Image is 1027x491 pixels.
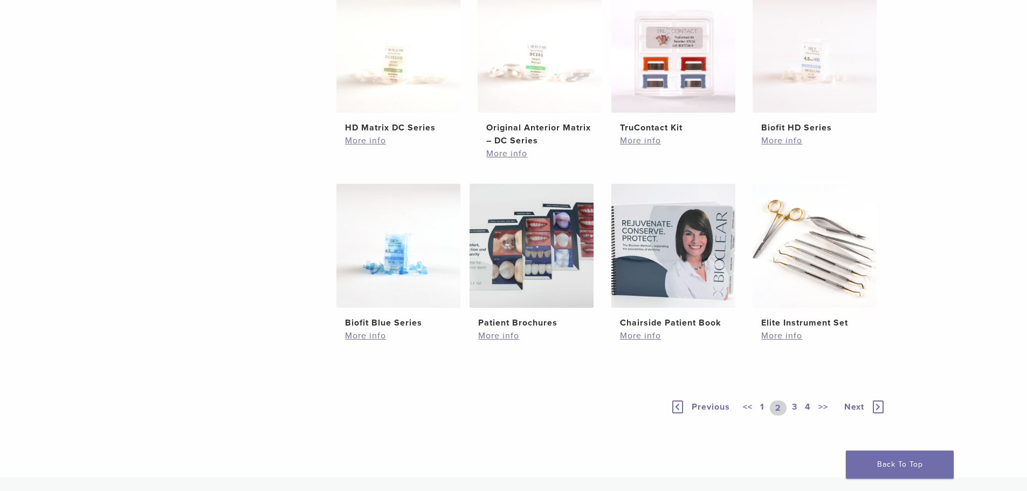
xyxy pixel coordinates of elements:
[761,316,868,329] h2: Elite Instrument Set
[345,316,452,329] h2: Biofit Blue Series
[752,184,878,329] a: Elite Instrument SetElite Instrument Set
[692,402,730,412] span: Previous
[611,184,736,329] a: Chairside Patient BookChairside Patient Book
[469,184,595,329] a: Patient BrochuresPatient Brochures
[761,134,868,147] a: More info
[611,184,735,308] img: Chairside Patient Book
[336,184,461,329] a: Biofit Blue SeriesBiofit Blue Series
[478,329,585,342] a: More info
[478,316,585,329] h2: Patient Brochures
[345,121,452,134] h2: HD Matrix DC Series
[741,400,755,416] a: <<
[486,147,593,160] a: More info
[803,400,813,416] a: 4
[770,400,787,416] a: 2
[470,184,594,308] img: Patient Brochures
[620,329,727,342] a: More info
[790,400,799,416] a: 3
[758,400,767,416] a: 1
[345,329,452,342] a: More info
[753,184,877,308] img: Elite Instrument Set
[486,121,593,147] h2: Original Anterior Matrix – DC Series
[345,134,452,147] a: More info
[844,402,864,412] span: Next
[620,316,727,329] h2: Chairside Patient Book
[620,134,727,147] a: More info
[761,121,868,134] h2: Biofit HD Series
[846,451,954,479] a: Back To Top
[761,329,868,342] a: More info
[620,121,727,134] h2: TruContact Kit
[816,400,830,416] a: >>
[336,184,460,308] img: Biofit Blue Series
